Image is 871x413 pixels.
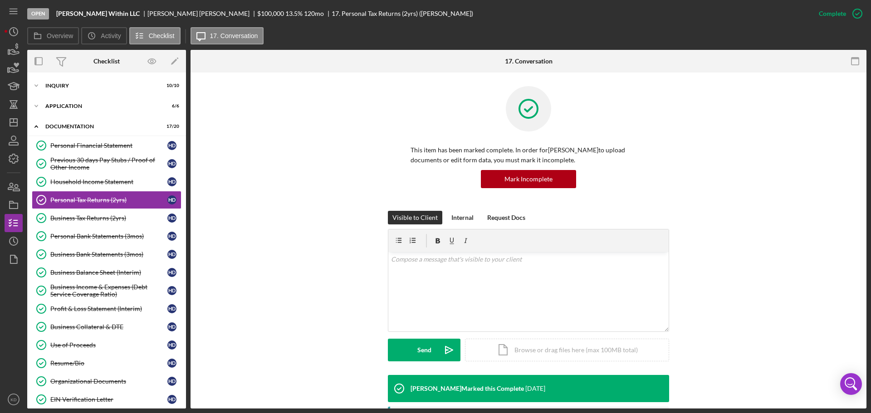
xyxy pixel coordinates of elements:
[167,304,176,313] div: H D
[10,397,16,402] text: KD
[167,250,176,259] div: H D
[50,214,167,222] div: Business Tax Returns (2yrs)
[50,178,167,185] div: Household Income Statement
[32,245,181,263] a: Business Bank Statements (3mos)HD
[45,103,157,109] div: Application
[447,211,478,224] button: Internal
[332,10,473,17] div: 17. Personal Tax Returns (2yrs) ([PERSON_NAME])
[50,196,167,204] div: Personal Tax Returns (2yrs)
[32,191,181,209] a: Personal Tax Returns (2yrs)HD
[167,195,176,204] div: H D
[32,390,181,408] a: EIN Verification LetterHD
[451,211,474,224] div: Internal
[50,396,167,403] div: EIN Verification Letter
[50,269,167,276] div: Business Balance Sheet (Interim)
[167,159,176,168] div: H D
[50,156,167,171] div: Previous 30 days Pay Stubs / Proof of Other Income
[163,83,179,88] div: 10 / 10
[32,263,181,282] a: Business Balance Sheet (Interim)HD
[149,32,175,39] label: Checklist
[129,27,181,44] button: Checklist
[101,32,121,39] label: Activity
[840,373,862,395] div: Open Intercom Messenger
[50,323,167,330] div: Business Collateral & DTE
[411,145,646,165] p: This item has been marked complete. In order for [PERSON_NAME] to upload documents or edit form d...
[191,27,264,44] button: 17. Conversation
[32,227,181,245] a: Personal Bank Statements (3mos)HD
[147,10,257,17] div: [PERSON_NAME] [PERSON_NAME]
[81,27,127,44] button: Activity
[167,214,176,223] div: H D
[32,136,181,155] a: Personal Financial StatementHD
[167,232,176,241] div: H D
[50,142,167,149] div: Personal Financial Statement
[50,233,167,240] div: Personal Bank Statements (3mos)
[819,5,846,23] div: Complete
[163,103,179,109] div: 6 / 6
[481,170,576,188] button: Mark Incomplete
[5,390,23,408] button: KD
[504,170,553,188] div: Mark Incomplete
[505,58,553,65] div: 17. Conversation
[32,318,181,336] a: Business Collateral & DTEHD
[525,385,545,392] time: 2025-09-14 19:53
[50,360,167,367] div: Resume/Bio
[388,339,460,361] button: Send
[47,32,73,39] label: Overview
[32,209,181,227] a: Business Tax Returns (2yrs)HD
[167,141,176,150] div: H D
[32,336,181,354] a: Use of ProceedsHD
[50,305,167,312] div: Profit & Loss Statement (Interim)
[56,10,140,17] b: [PERSON_NAME] Within LLC
[167,395,176,404] div: H D
[417,339,431,361] div: Send
[483,211,530,224] button: Request Docs
[27,8,49,19] div: Open
[167,286,176,295] div: H D
[32,300,181,318] a: Profit & Loss Statement (Interim)HD
[167,322,176,331] div: H D
[50,283,167,298] div: Business Income & Expenses (Debt Service Coverage Ratio)
[167,377,176,386] div: H D
[50,341,167,349] div: Use of Proceeds
[93,58,120,65] div: Checklist
[388,211,442,224] button: Visible to Client
[285,10,303,17] div: 13.5 %
[167,359,176,368] div: H D
[392,211,438,224] div: Visible to Client
[167,268,176,277] div: H D
[304,10,324,17] div: 120 mo
[27,27,79,44] button: Overview
[32,372,181,390] a: Organizational DocumentsHD
[257,10,284,17] span: $100,000
[810,5,866,23] button: Complete
[163,124,179,129] div: 17 / 20
[32,173,181,191] a: Household Income StatementHD
[167,177,176,186] div: H D
[32,354,181,372] a: Resume/BioHD
[32,282,181,300] a: Business Income & Expenses (Debt Service Coverage Ratio)HD
[50,378,167,385] div: Organizational Documents
[45,124,157,129] div: Documentation
[50,251,167,258] div: Business Bank Statements (3mos)
[45,83,157,88] div: Inquiry
[32,155,181,173] a: Previous 30 days Pay Stubs / Proof of Other IncomeHD
[210,32,258,39] label: 17. Conversation
[487,211,525,224] div: Request Docs
[411,385,524,392] div: [PERSON_NAME] Marked this Complete
[167,340,176,350] div: H D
